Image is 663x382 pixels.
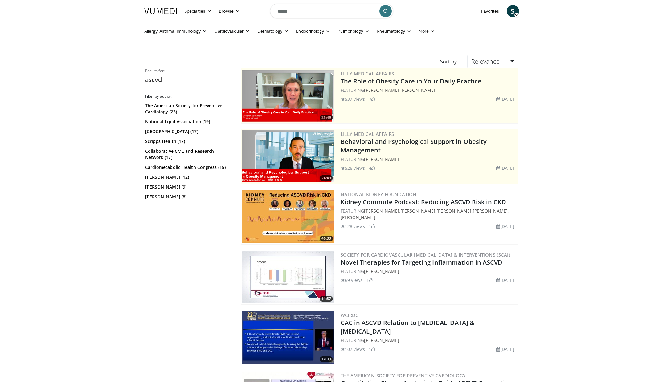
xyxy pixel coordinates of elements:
a: 46:33 [242,190,334,243]
a: Kidney Commute Podcast: Reducing ASCVD Risk in CKD [341,198,506,206]
a: [PERSON_NAME] (8) [145,194,230,200]
li: [DATE] [496,223,514,230]
a: Cardiovascular [211,25,253,37]
li: [DATE] [496,165,514,171]
a: Pulmonology [334,25,373,37]
div: FEATURING [341,337,517,343]
a: Allergy, Asthma, Immunology [141,25,211,37]
h3: Filter by author: [145,94,231,99]
li: [DATE] [496,346,514,352]
a: Dermatology [254,25,293,37]
a: [PERSON_NAME] (9) [145,184,230,190]
li: 7 [369,96,375,102]
a: Scripps Health (17) [145,138,230,144]
img: e1208b6b-349f-4914-9dd7-f97803bdbf1d.png.300x170_q85_crop-smart_upscale.png [242,70,334,122]
li: [DATE] [496,96,514,102]
img: VuMedi Logo [144,8,177,14]
a: Endocrinology [292,25,334,37]
a: [PERSON_NAME] [364,208,399,214]
span: Relevance [471,57,500,66]
span: 19:33 [320,356,333,362]
a: 11:57 [242,251,334,303]
div: FEATURING [341,87,517,93]
a: CAC in ASCVD Relation to [MEDICAL_DATA] & [MEDICAL_DATA] [341,319,475,335]
a: [PERSON_NAME] [364,156,399,162]
a: National Lipid Association (19) [145,119,230,125]
a: 24:49 [242,130,334,182]
a: [PERSON_NAME] [PERSON_NAME] [364,87,435,93]
span: 46:33 [320,236,333,241]
a: Behavioral and Psychological Support in Obesity Management [341,137,487,154]
a: 25:49 [242,70,334,122]
img: b683e698-2aeb-49e3-91c6-28b066c9f657.300x170_q85_crop-smart_upscale.jpg [242,190,334,243]
h2: ascvd [145,76,231,84]
a: [PERSON_NAME] [364,337,399,343]
img: c235d18c-3c87-4fb3-a28d-1e311b2fefee.300x170_q85_crop-smart_upscale.jpg [242,251,334,303]
a: Rheumatology [373,25,415,37]
a: Cardiometabolic Health Congress (15) [145,164,230,170]
li: 537 views [341,96,365,102]
a: [GEOGRAPHIC_DATA] (17) [145,128,230,135]
a: [PERSON_NAME] [473,208,508,214]
p: Results for: [145,68,231,73]
a: Favorites [477,5,503,17]
a: [PERSON_NAME] [436,208,471,214]
a: [PERSON_NAME] (12) [145,174,230,180]
a: The American Society for Preventive Cardiology (23) [145,103,230,115]
span: 24:49 [320,175,333,181]
img: ba3304f6-7838-4e41-9c0f-2e31ebde6754.png.300x170_q85_crop-smart_upscale.png [242,130,334,182]
input: Search topics, interventions [270,4,393,18]
li: 107 views [341,346,365,352]
a: Browse [215,5,244,17]
a: Collaborative CME and Research Network (17) [145,148,230,161]
a: More [415,25,439,37]
a: Society for Cardiovascular [MEDICAL_DATA] & Interventions (SCAI) [341,252,510,258]
span: 11:57 [320,296,333,302]
li: [DATE] [496,277,514,283]
a: [PERSON_NAME] [341,214,375,220]
a: [PERSON_NAME] [400,208,435,214]
li: 69 views [341,277,363,283]
a: Lilly Medical Affairs [341,131,394,137]
li: 526 views [341,165,365,171]
a: National Kidney Foundation [341,191,417,197]
li: 1 [366,277,373,283]
li: 4 [369,165,375,171]
div: FEATURING , , , , [341,208,517,221]
a: S [507,5,519,17]
a: 19:33 [242,311,334,364]
div: FEATURING [341,268,517,274]
a: [PERSON_NAME] [364,268,399,274]
a: Relevance [467,55,518,68]
img: 2eaceca6-331a-4dd7-8216-8541e316a34c.300x170_q85_crop-smart_upscale.jpg [242,311,334,364]
a: Specialties [181,5,215,17]
a: WCIRDC [341,312,358,318]
li: 1 [369,346,375,352]
span: 25:49 [320,115,333,120]
li: 1 [369,223,375,230]
a: Lilly Medical Affairs [341,71,394,77]
a: Novel Therapies for Targeting Inflammation in ASCVD [341,258,503,266]
a: The Role of Obesity Care in Your Daily Practice [341,77,482,85]
li: 128 views [341,223,365,230]
a: The American Society for Preventive Cardiology [341,372,466,379]
div: FEATURING [341,156,517,162]
div: Sort by: [436,55,463,68]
